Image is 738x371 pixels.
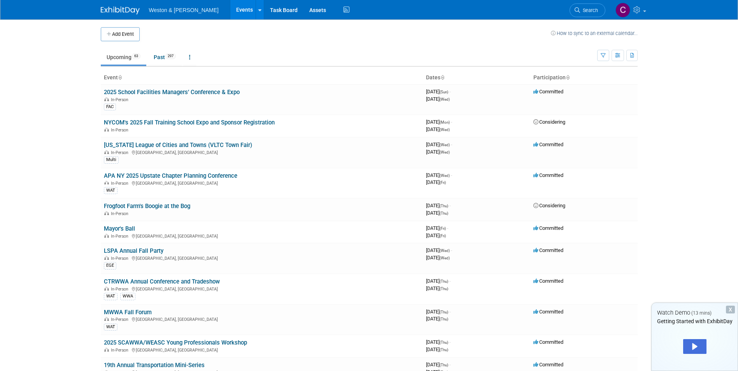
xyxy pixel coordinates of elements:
a: Mayor's Ball [104,225,135,232]
span: - [447,225,448,231]
span: [DATE] [426,233,446,238]
span: [DATE] [426,179,446,185]
span: (Thu) [440,317,448,321]
span: (Wed) [440,128,450,132]
span: - [451,247,452,253]
span: Considering [533,203,565,208]
span: - [451,172,452,178]
span: [DATE] [426,362,451,367]
span: Committed [533,339,563,345]
img: In-Person Event [104,181,109,185]
th: Dates [423,71,530,84]
div: Watch Demo [652,309,738,317]
div: EGE [104,262,116,269]
div: [GEOGRAPHIC_DATA], [GEOGRAPHIC_DATA] [104,149,420,155]
img: In-Person Event [104,256,109,260]
span: [DATE] [426,126,450,132]
span: (Thu) [440,287,448,291]
span: In-Person [111,287,131,292]
span: In-Person [111,256,131,261]
span: (Wed) [440,150,450,154]
a: APA NY 2025 Upstate Chapter Planning Conference [104,172,237,179]
th: Event [101,71,423,84]
div: WAT [104,324,117,331]
span: [DATE] [426,278,451,284]
span: 63 [132,53,140,59]
a: 2025 SCAWWA/WEASC Young Professionals Workshop [104,339,247,346]
span: Committed [533,247,563,253]
img: ExhibitDay [101,7,140,14]
span: In-Person [111,317,131,322]
span: Considering [533,119,565,125]
span: In-Person [111,128,131,133]
span: - [451,142,452,147]
a: 19th Annual Transportation Mini-Series [104,362,205,369]
span: [DATE] [426,255,450,261]
span: (Wed) [440,248,450,253]
img: In-Person Event [104,317,109,321]
img: Christina Gray [615,3,630,17]
span: Committed [533,278,563,284]
a: Sort by Event Name [118,74,122,80]
span: [DATE] [426,316,448,322]
span: (Wed) [440,173,450,178]
span: 297 [165,53,176,59]
span: (Thu) [440,340,448,345]
span: [DATE] [426,339,451,345]
span: In-Person [111,234,131,239]
div: Getting Started with ExhibitDay [652,317,738,325]
span: (13 mins) [691,310,712,316]
span: (Fri) [440,180,446,185]
div: WAT [104,293,117,300]
a: 2025 School Facilities Managers’ Conference & Expo [104,89,240,96]
th: Participation [530,71,638,84]
span: Committed [533,89,563,94]
span: In-Person [111,181,131,186]
span: Search [580,7,598,13]
div: WWA [120,293,135,300]
a: Sort by Start Date [440,74,444,80]
span: - [449,309,451,315]
span: - [449,203,451,208]
span: In-Person [111,348,131,353]
span: In-Person [111,150,131,155]
a: LSPA Annual Fall Party [104,247,163,254]
a: [US_STATE] League of Cities and Towns (VLTC Town Fair) [104,142,252,149]
span: [DATE] [426,225,448,231]
div: [GEOGRAPHIC_DATA], [GEOGRAPHIC_DATA] [104,316,420,322]
span: [DATE] [426,119,452,125]
span: - [451,119,452,125]
span: (Thu) [440,363,448,367]
a: How to sync to an external calendar... [551,30,638,36]
span: Committed [533,172,563,178]
img: In-Person Event [104,348,109,352]
span: (Thu) [440,211,448,215]
span: (Thu) [440,348,448,352]
img: In-Person Event [104,150,109,154]
span: (Sun) [440,90,448,94]
a: NYCOM's 2025 Fall Training School Expo and Sponsor Registration [104,119,275,126]
span: - [449,278,451,284]
span: [DATE] [426,203,451,208]
div: Dismiss [726,306,735,313]
span: Committed [533,309,563,315]
img: In-Person Event [104,287,109,290]
span: In-Person [111,97,131,102]
a: Frogfoot Farm's Boogie at the Bog [104,203,190,210]
span: [DATE] [426,210,448,216]
a: MWWA Fall Forum [104,309,152,316]
div: [GEOGRAPHIC_DATA], [GEOGRAPHIC_DATA] [104,255,420,261]
span: - [449,339,451,345]
span: [DATE] [426,247,452,253]
span: - [449,89,451,94]
span: (Wed) [440,256,450,260]
span: (Wed) [440,97,450,101]
span: Committed [533,142,563,147]
button: Add Event [101,27,140,41]
span: Weston & [PERSON_NAME] [149,7,219,13]
span: Committed [533,225,563,231]
div: FAC [104,103,116,110]
span: [DATE] [426,172,452,178]
span: (Mon) [440,120,450,124]
div: [GEOGRAPHIC_DATA], [GEOGRAPHIC_DATA] [104,285,420,292]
